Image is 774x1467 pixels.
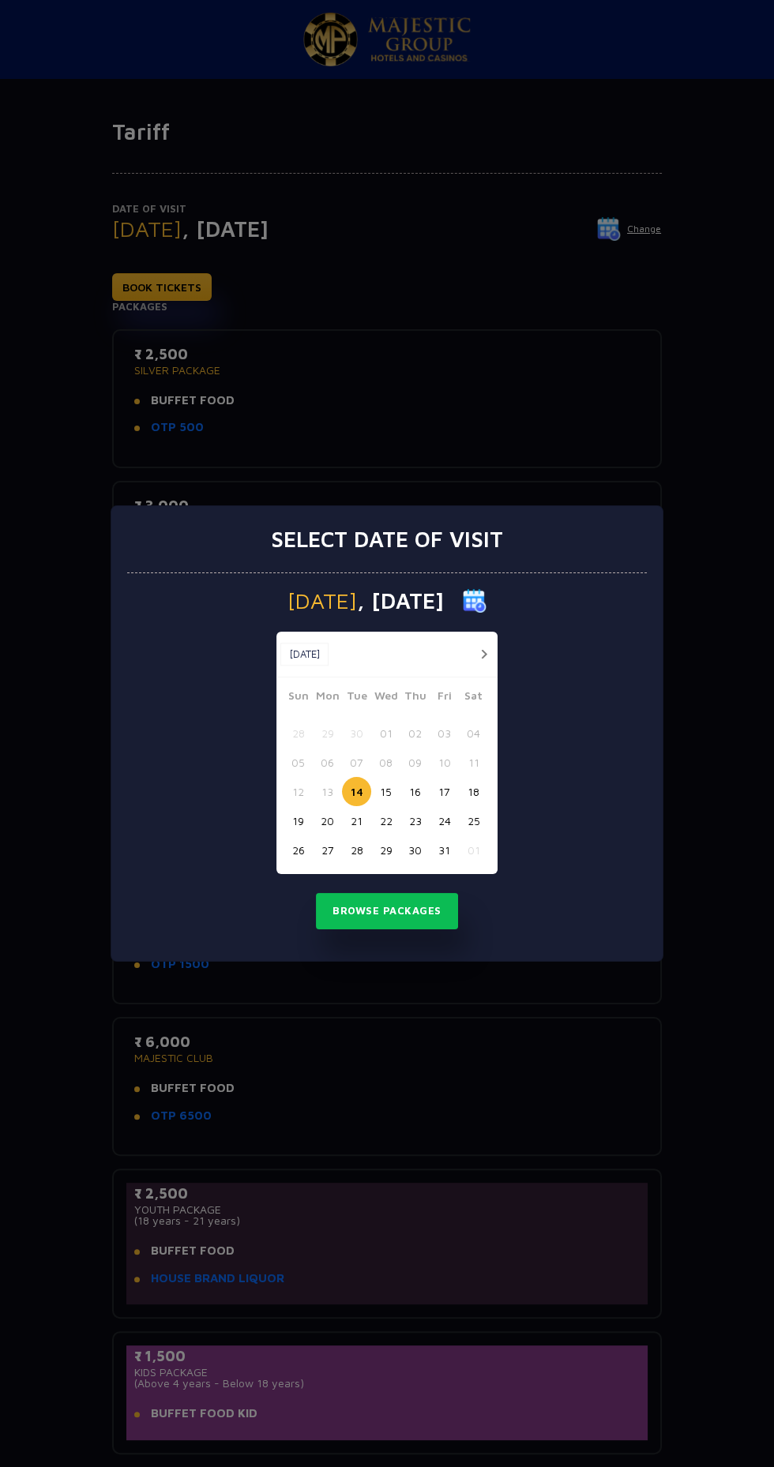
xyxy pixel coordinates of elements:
button: 01 [371,718,400,748]
button: 28 [342,835,371,865]
img: calender icon [463,589,487,613]
span: Mon [313,687,342,709]
button: 01 [459,835,488,865]
button: 30 [400,835,430,865]
button: 22 [371,806,400,835]
button: 31 [430,835,459,865]
button: 26 [284,835,313,865]
button: 20 [313,806,342,835]
button: 04 [459,718,488,748]
span: Sat [459,687,488,709]
button: 13 [313,777,342,806]
button: 25 [459,806,488,835]
button: 07 [342,748,371,777]
button: Browse Packages [316,893,458,929]
button: 17 [430,777,459,806]
button: 23 [400,806,430,835]
button: 24 [430,806,459,835]
span: Wed [371,687,400,709]
button: 10 [430,748,459,777]
button: 09 [400,748,430,777]
button: 19 [284,806,313,835]
button: 03 [430,718,459,748]
button: 27 [313,835,342,865]
button: 08 [371,748,400,777]
button: 12 [284,777,313,806]
button: 11 [459,748,488,777]
h3: Select date of visit [271,526,503,553]
button: 30 [342,718,371,748]
button: 15 [371,777,400,806]
button: 02 [400,718,430,748]
button: 06 [313,748,342,777]
span: , [DATE] [357,590,444,612]
button: [DATE] [280,643,329,666]
button: 28 [284,718,313,748]
button: 21 [342,806,371,835]
button: 14 [342,777,371,806]
span: Thu [400,687,430,709]
span: Tue [342,687,371,709]
button: 05 [284,748,313,777]
button: 16 [400,777,430,806]
button: 18 [459,777,488,806]
span: [DATE] [287,590,357,612]
span: Fri [430,687,459,709]
button: 29 [371,835,400,865]
button: 29 [313,718,342,748]
span: Sun [284,687,313,709]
